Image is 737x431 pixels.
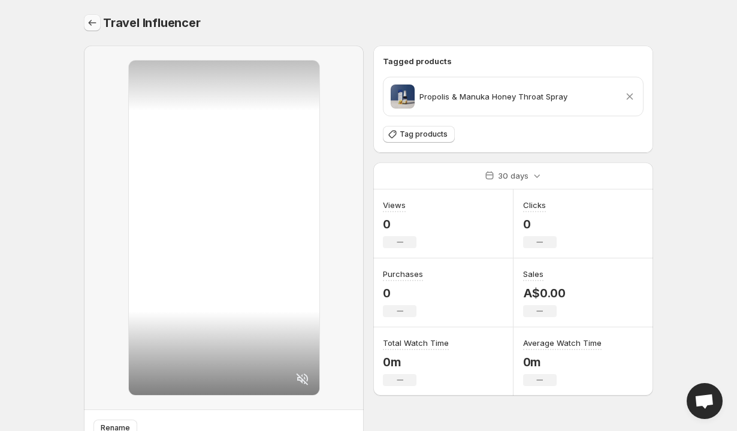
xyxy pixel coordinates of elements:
[383,268,423,280] h3: Purchases
[523,337,602,349] h3: Average Watch Time
[523,199,546,211] h3: Clicks
[103,16,201,30] span: Travel Influencer
[383,355,449,369] p: 0m
[383,55,644,67] h6: Tagged products
[523,286,566,300] p: A$0.00
[523,268,543,280] h3: Sales
[687,383,723,419] div: Open chat
[498,170,528,182] p: 30 days
[391,85,415,108] img: Black choker necklace
[400,129,448,139] span: Tag products
[383,199,406,211] h3: Views
[419,91,567,103] p: Propolis & Manuka Honey Throat Spray
[383,217,416,231] p: 0
[523,355,602,369] p: 0m
[383,286,423,300] p: 0
[383,337,449,349] h3: Total Watch Time
[84,14,101,31] button: Settings
[383,126,455,143] button: Tag products
[523,217,557,231] p: 0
